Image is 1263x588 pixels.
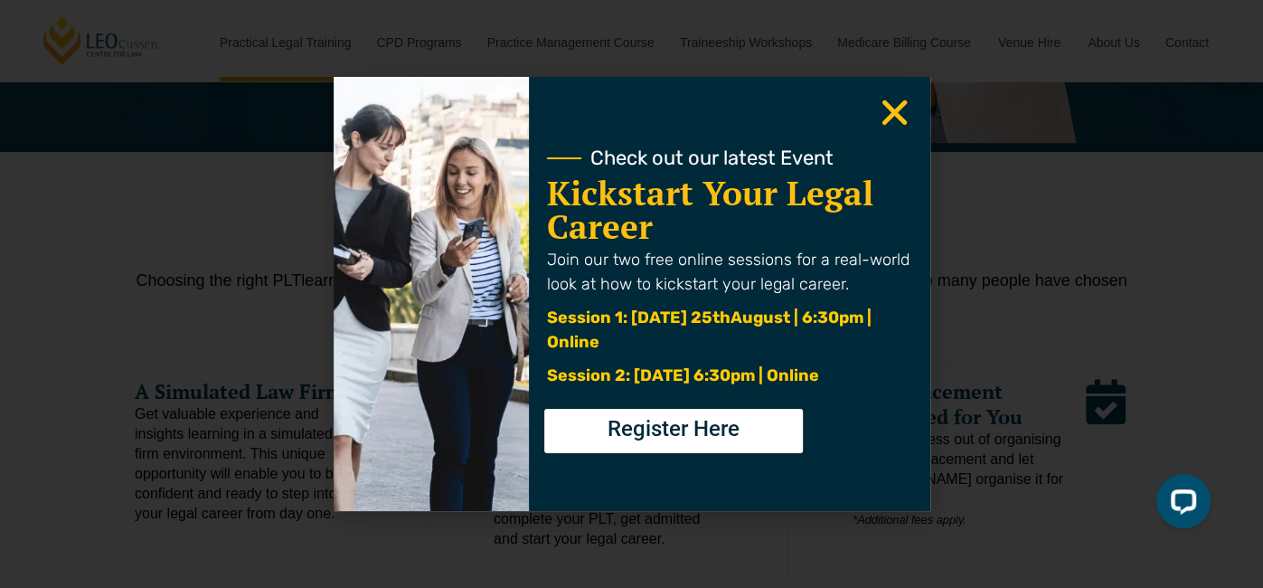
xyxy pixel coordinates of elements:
[547,250,910,294] span: Join our two free online sessions for a real-world look at how to kickstart your legal career.
[547,308,712,327] span: Session 1: [DATE] 25
[608,418,740,440] span: Register Here
[544,409,803,453] a: Register Here
[712,308,730,327] span: th
[590,148,834,168] span: Check out our latest Event
[547,171,873,249] a: Kickstart Your Legal Career
[1142,467,1218,543] iframe: LiveChat chat widget
[877,95,912,130] a: Close
[547,365,819,385] span: Session 2: [DATE] 6:30pm | Online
